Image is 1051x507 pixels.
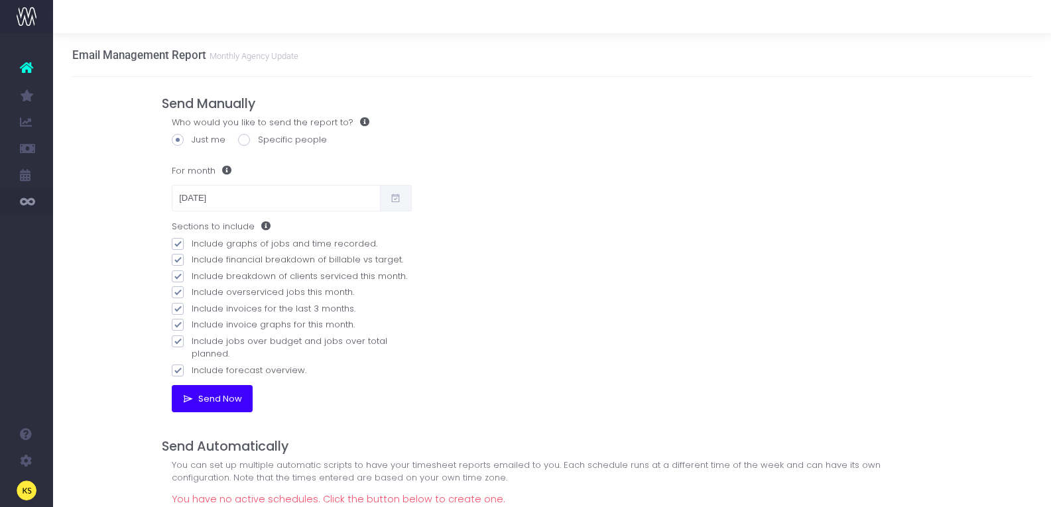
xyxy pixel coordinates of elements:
label: Include financial breakdown of billable vs target. [172,253,412,266]
img: images/default_profile_image.png [17,480,36,500]
label: Include breakdown of clients serviced this month. [172,270,412,283]
small: Monthly Agency Update [206,48,298,62]
p: You have no active schedules. Click the button below to create one. [172,491,505,507]
div: You can set up multiple automatic scripts to have your timesheet reports emailed to you. Each sch... [172,459,932,484]
span: Send Now [194,394,242,404]
label: Include overserviced jobs this month. [172,286,412,299]
label: Include invoices for the last 3 months. [172,302,412,315]
h3: Email Management Report [72,48,298,62]
label: Include forecast overview. [172,364,412,377]
label: Include graphs of jobs and time recorded. [172,237,412,251]
button: Send Now [172,385,252,412]
label: Include invoice graphs for this month. [172,318,412,331]
label: Sections to include [172,220,271,233]
h4: Send Automatically [162,439,942,454]
h4: Send Manually [162,96,942,111]
label: Include jobs over budget and jobs over total planned. [172,335,412,361]
label: For month [172,158,231,184]
input: Select date [172,185,380,211]
label: Just me [172,133,225,146]
label: Specific people [238,133,327,146]
label: Who would you like to send the report to? [172,116,369,129]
